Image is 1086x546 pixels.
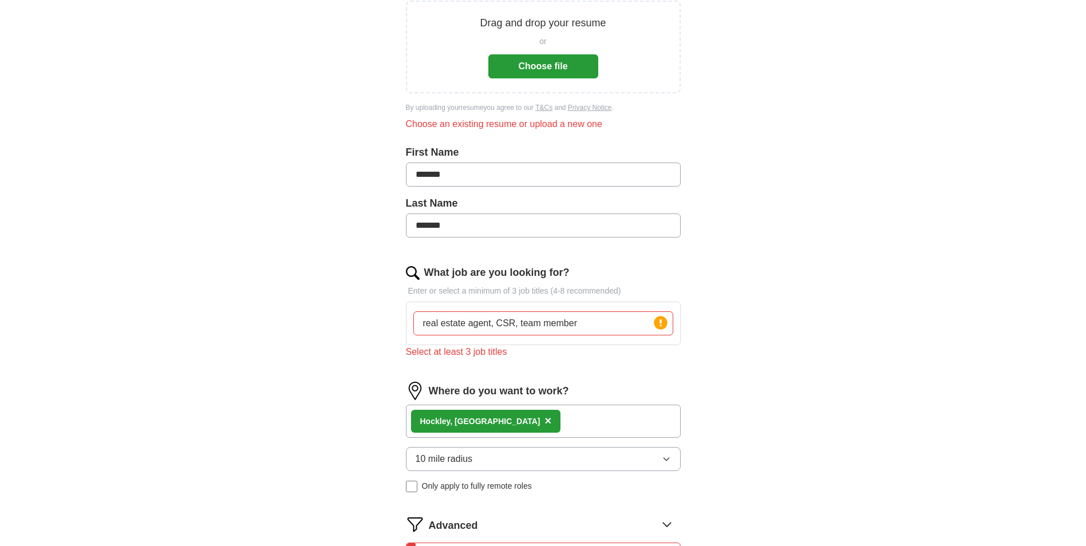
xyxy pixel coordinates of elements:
[406,117,681,131] div: Choose an existing resume or upload a new one
[480,15,606,31] p: Drag and drop your resume
[429,518,478,533] span: Advanced
[429,383,569,399] label: Where do you want to work?
[406,285,681,297] p: Enter or select a minimum of 3 job titles (4-8 recommended)
[406,196,681,211] label: Last Name
[416,452,473,466] span: 10 mile radius
[406,447,681,471] button: 10 mile radius
[488,54,598,78] button: Choose file
[420,417,435,426] strong: Hoc
[545,414,552,427] span: ×
[406,382,424,400] img: location.png
[406,481,417,492] input: Only apply to fully remote roles
[413,311,673,335] input: Type a job title and press enter
[406,145,681,160] label: First Name
[420,416,540,428] div: kley, [GEOGRAPHIC_DATA]
[424,265,570,280] label: What job are you looking for?
[406,515,424,533] img: filter
[422,480,532,492] span: Only apply to fully remote roles
[406,102,681,113] div: By uploading your resume you agree to our and .
[535,104,552,112] a: T&Cs
[406,266,420,280] img: search.png
[406,345,681,359] div: Select at least 3 job titles
[539,35,546,48] span: or
[545,413,552,430] button: ×
[568,104,612,112] a: Privacy Notice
